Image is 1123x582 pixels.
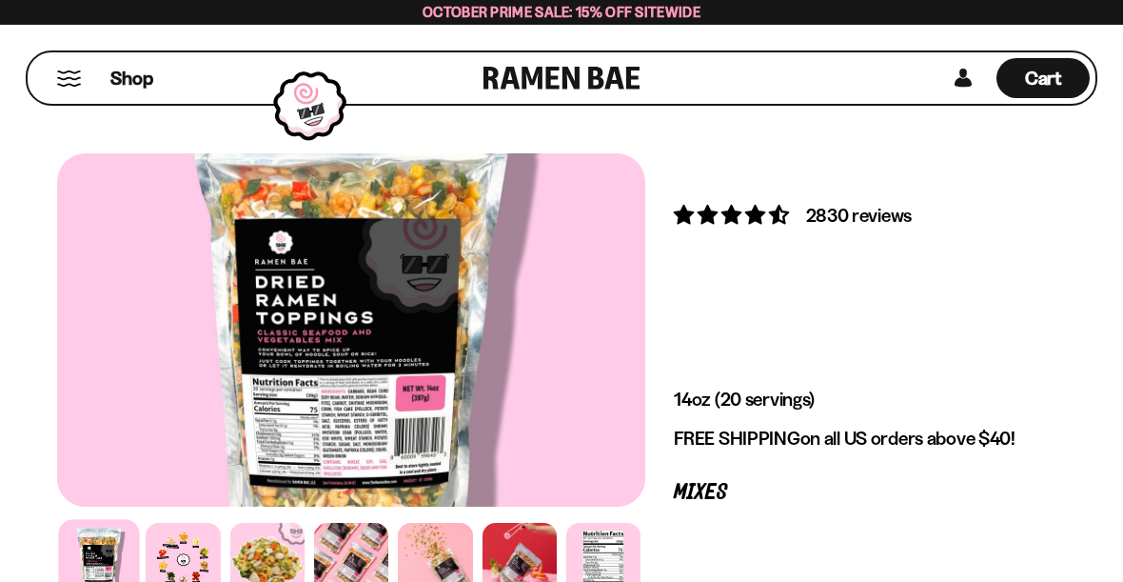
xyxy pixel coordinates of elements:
span: 4.68 stars [674,203,793,227]
span: Cart [1025,67,1062,90]
p: on all US orders above $40! [674,427,1037,451]
p: 14oz (20 servings) [674,388,1037,411]
button: Mobile Menu Trigger [56,70,82,87]
span: Shop [110,66,153,91]
a: Shop [110,58,153,98]
strong: FREE SHIPPING [674,427,799,450]
div: Cart [996,52,1090,104]
span: October Prime Sale: 15% off Sitewide [423,3,700,21]
span: 2830 reviews [806,204,913,227]
p: Mixes [674,484,1037,502]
